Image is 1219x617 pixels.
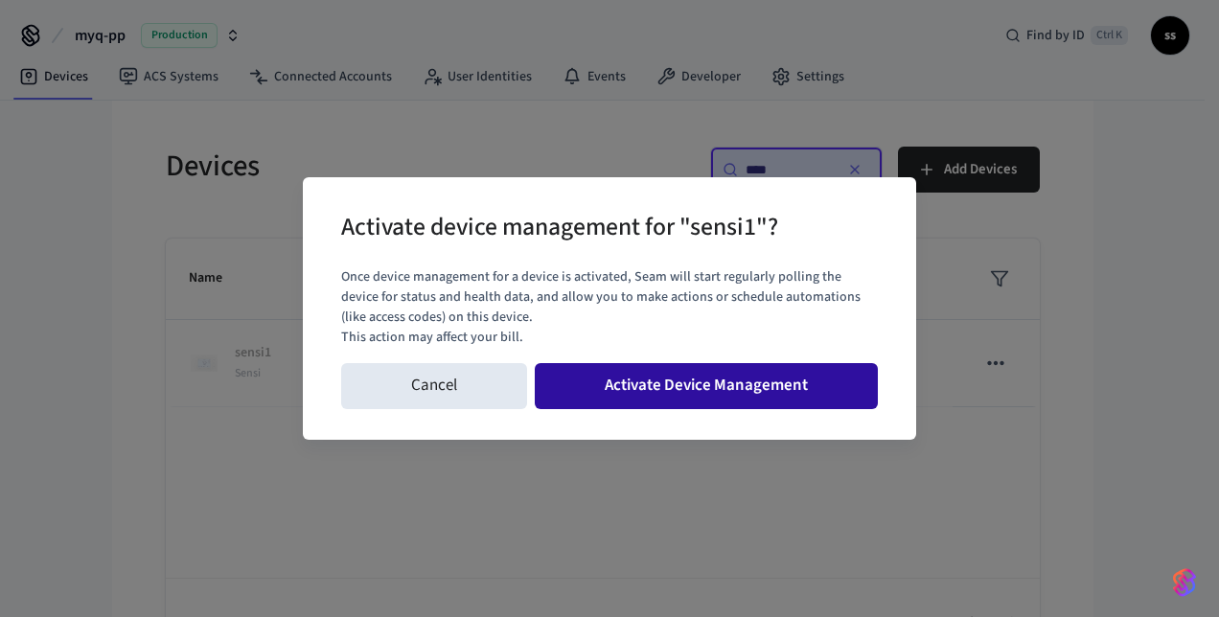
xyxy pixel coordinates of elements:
h2: Activate device management for "sensi1"? [341,200,778,259]
img: SeamLogoGradient.69752ec5.svg [1173,567,1196,598]
p: This action may affect your bill. [341,328,878,348]
button: Activate Device Management [535,363,878,409]
p: Once device management for a device is activated, Seam will start regularly polling the device fo... [341,267,878,328]
button: Cancel [341,363,527,409]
